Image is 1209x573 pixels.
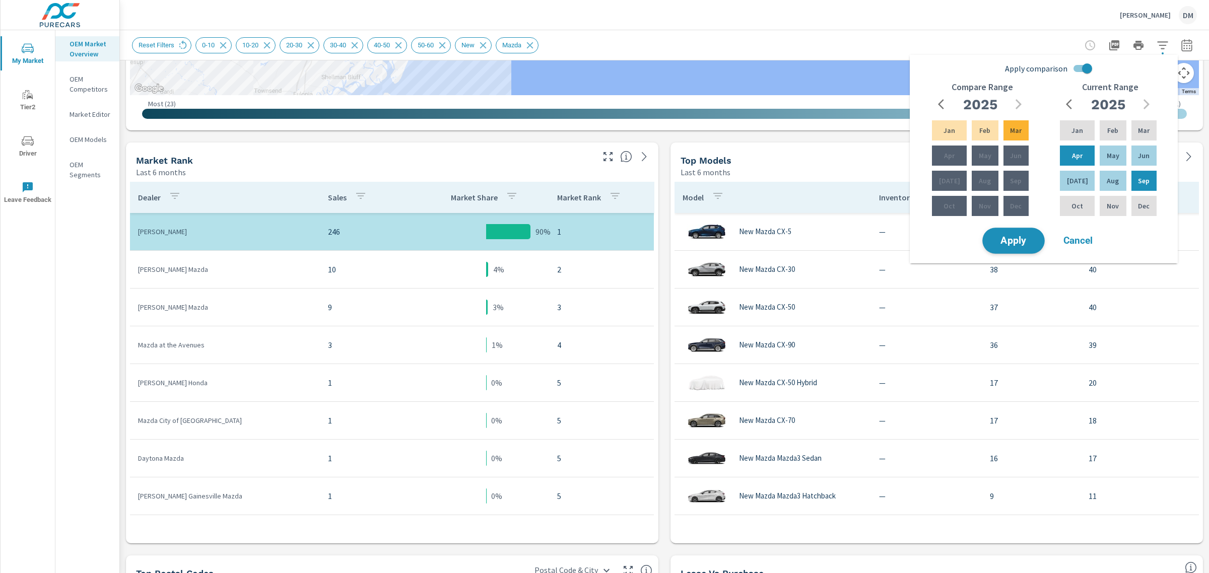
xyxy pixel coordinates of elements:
[1089,301,1195,313] p: 40
[236,41,264,49] span: 10-20
[600,149,616,165] button: Make Fullscreen
[993,236,1034,246] span: Apply
[687,405,727,436] img: glamour
[328,192,347,202] p: Sales
[1128,35,1149,55] button: Print Report
[1138,125,1150,135] p: Mar
[138,302,312,312] p: [PERSON_NAME] Mazda
[328,414,415,426] p: 1
[557,377,646,389] p: 5
[455,41,481,49] span: New
[557,339,646,351] p: 4
[138,264,312,274] p: [PERSON_NAME] Mazda
[535,226,551,238] p: 90%
[323,37,363,53] div: 30-40
[557,226,646,238] p: 1
[1104,35,1124,55] button: "Export Report to PDF"
[1089,263,1195,275] p: 40
[451,192,498,202] p: Market Share
[687,443,727,473] img: glamour
[1120,11,1171,20] p: [PERSON_NAME]
[963,96,997,113] h2: 2025
[1089,339,1195,351] p: 39
[1138,201,1150,211] p: Dec
[1107,201,1119,211] p: Nov
[493,263,504,275] p: 4%
[879,226,974,238] p: —
[739,265,795,274] p: New Mazda CX-30
[1174,63,1194,83] button: Map camera controls
[990,414,1072,426] p: 17
[491,377,502,389] p: 0%
[557,192,601,202] p: Market Rank
[879,301,974,313] p: —
[1,30,55,216] div: nav menu
[879,377,974,389] p: —
[687,254,727,284] img: glamour
[138,340,312,350] p: Mazda at the Avenues
[236,37,276,53] div: 10-20
[1089,452,1195,464] p: 17
[148,99,176,108] p: Most ( 23 )
[1181,149,1197,165] a: See more details in report
[939,176,960,186] p: [DATE]
[4,135,52,160] span: Driver
[411,37,451,53] div: 50-60
[687,481,727,511] img: glamour
[1182,89,1196,94] a: Terms (opens in new tab)
[1067,176,1088,186] p: [DATE]
[136,155,193,166] h5: Market Rank
[1010,176,1022,186] p: Sep
[70,160,111,180] p: OEM Segments
[491,490,502,502] p: 0%
[1107,151,1119,161] p: May
[1107,125,1118,135] p: Feb
[1089,414,1195,426] p: 18
[55,132,119,147] div: OEM Models
[138,227,312,237] p: [PERSON_NAME]
[1010,125,1022,135] p: Mar
[982,228,1045,254] button: Apply
[328,301,415,313] p: 9
[1048,228,1108,253] button: Cancel
[879,339,974,351] p: —
[687,217,727,247] img: glamour
[70,109,111,119] p: Market Editor
[687,368,727,398] img: glamour
[1072,151,1083,161] p: Apr
[952,82,1013,92] h6: Compare Range
[493,301,504,313] p: 3%
[979,125,990,135] p: Feb
[979,151,991,161] p: May
[944,151,955,161] p: Apr
[1153,35,1173,55] button: Apply Filters
[990,377,1072,389] p: 17
[196,41,221,49] span: 0-10
[683,192,704,202] p: Model
[1005,62,1067,75] span: Apply comparison
[879,490,974,502] p: —
[979,176,991,186] p: Aug
[138,415,312,425] p: Mazda City of [GEOGRAPHIC_DATA]
[990,263,1072,275] p: 38
[879,263,974,275] p: —
[280,37,319,53] div: 20-30
[55,107,119,122] div: Market Editor
[687,330,727,360] img: glamour
[328,452,415,464] p: 1
[990,301,1072,313] p: 37
[455,37,492,53] div: New
[1091,96,1125,113] h2: 2025
[136,166,186,178] p: Last 6 months
[636,149,652,165] a: See more details in report
[496,37,539,53] div: Mazda
[990,339,1072,351] p: 36
[328,226,415,238] p: 246
[739,303,795,312] p: New Mazda CX-50
[412,41,440,49] span: 50-60
[1179,6,1197,24] div: DM
[324,41,352,49] span: 30-40
[1071,201,1083,211] p: Oct
[1010,151,1022,161] p: Jun
[879,452,974,464] p: —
